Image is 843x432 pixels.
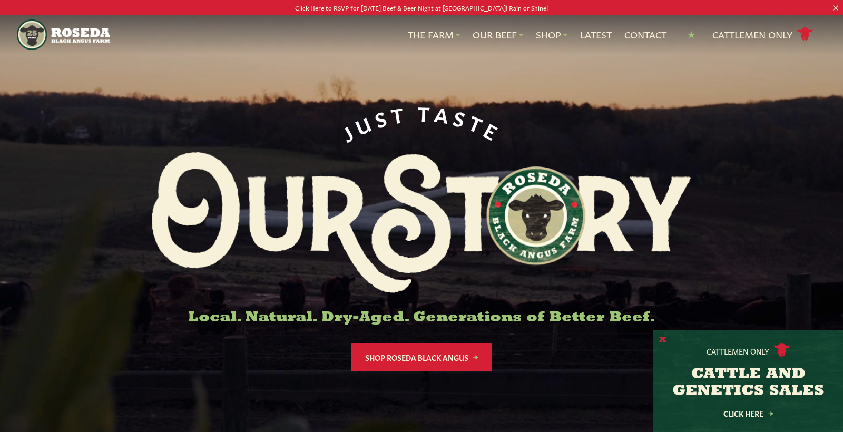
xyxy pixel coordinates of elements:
h3: CATTLE AND GENETICS SALES [666,366,830,400]
a: Shop [536,28,567,42]
a: The Farm [408,28,460,42]
img: cattle-icon.svg [773,343,790,358]
p: Cattlemen Only [707,346,769,356]
a: Latest [580,28,612,42]
a: Shop Roseda Black Angus [351,343,492,371]
span: E [482,117,506,144]
a: Our Beef [473,28,523,42]
a: Cattlemen Only [712,25,813,44]
nav: Main Navigation [17,15,826,54]
a: Click Here [701,410,796,417]
div: JUST TASTE [337,101,507,144]
img: Roseda Black Aangus Farm [152,152,691,293]
span: S [372,105,393,130]
h6: Local. Natural. Dry-Aged. Generations of Better Beef. [152,310,691,326]
a: Contact [624,28,666,42]
span: T [466,110,489,136]
span: U [351,110,377,136]
span: T [389,102,409,125]
span: A [434,102,455,125]
span: T [417,101,434,123]
span: J [337,119,359,144]
p: Click Here to RSVP for [DATE] Beef & Beer Night at [GEOGRAPHIC_DATA]! Rain or Shine! [42,2,801,13]
img: https://roseda.com/wp-content/uploads/2021/05/roseda-25-header.png [17,19,110,50]
span: S [452,105,473,130]
button: X [659,335,666,346]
